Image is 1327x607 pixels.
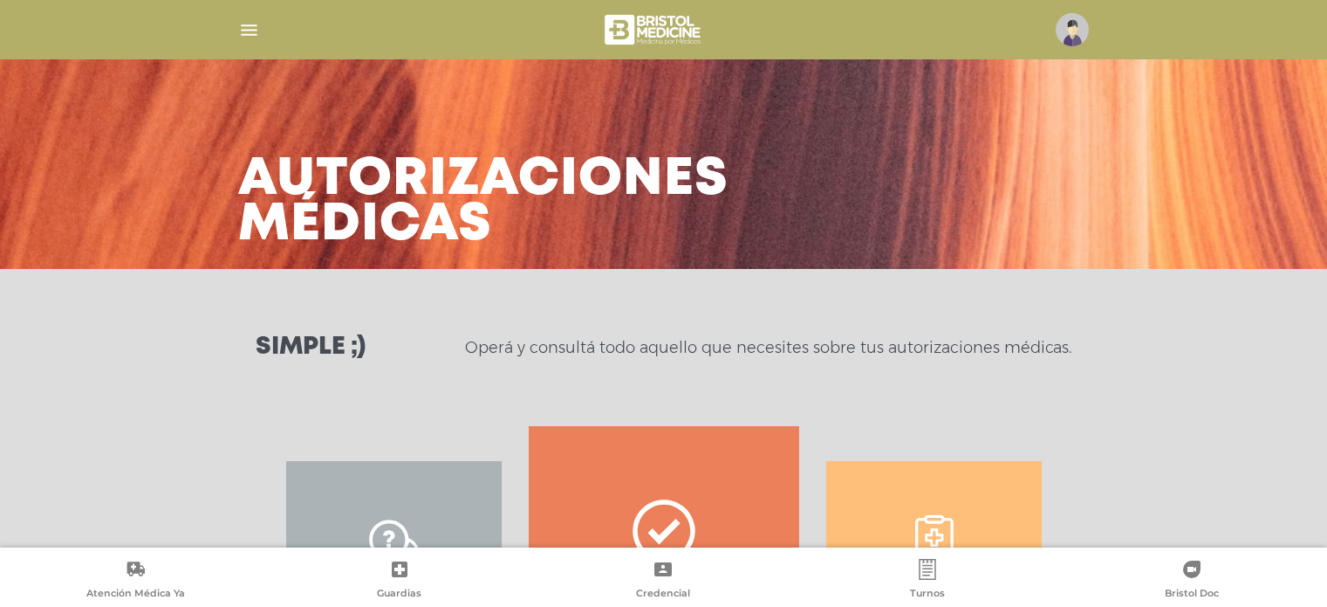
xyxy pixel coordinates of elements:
span: Turnos [910,587,945,603]
img: Cober_menu-lines-white.svg [238,19,260,41]
a: Guardias [268,559,532,604]
p: Operá y consultá todo aquello que necesites sobre tus autorizaciones médicas. [465,337,1071,358]
h3: Autorizaciones médicas [238,157,728,248]
span: Bristol Doc [1165,587,1219,603]
span: Atención Médica Ya [86,587,185,603]
h3: Simple ;) [256,335,366,360]
span: Credencial [636,587,690,603]
a: Atención Médica Ya [3,559,268,604]
span: Guardias [377,587,421,603]
a: Bristol Doc [1059,559,1324,604]
a: Turnos [796,559,1060,604]
a: Credencial [531,559,796,604]
img: bristol-medicine-blanco.png [602,9,706,51]
img: profile-placeholder.svg [1056,13,1089,46]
